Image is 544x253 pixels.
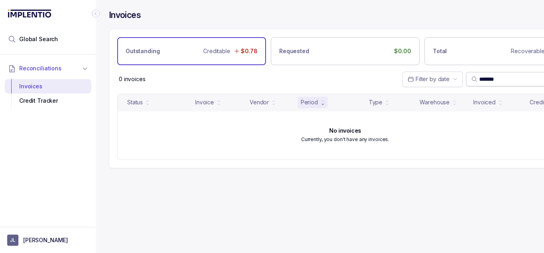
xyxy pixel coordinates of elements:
span: Global Search [19,35,58,43]
p: Currently, you don't have any invoices. [301,135,389,143]
div: Collapse Icon [91,9,101,18]
span: User initials [7,235,18,246]
p: [PERSON_NAME] [23,236,68,244]
div: Warehouse [420,98,450,106]
p: 0 invoices [119,75,146,83]
div: Vendor [250,98,269,106]
div: Credit Tracker [11,94,85,108]
p: $0.78 [241,47,258,55]
p: Total [433,47,447,55]
p: Requested [279,47,309,55]
div: Type [369,98,382,106]
div: Remaining page entries [119,75,146,83]
p: Outstanding [126,47,160,55]
div: Status [127,98,143,106]
p: $0.00 [394,47,411,55]
button: Reconciliations [5,60,91,77]
h6: No invoices [329,127,361,134]
span: Filter by date [416,76,450,82]
div: Invoiced [473,98,496,106]
span: Reconciliations [19,64,62,72]
p: Creditable [203,47,230,55]
button: Date Range Picker [402,72,463,87]
h4: Invoices [109,10,141,21]
div: Reconciliations [5,78,91,110]
div: Invoices [11,79,85,94]
button: User initials[PERSON_NAME] [7,235,89,246]
search: Date Range Picker [408,75,450,83]
div: Period [301,98,318,106]
div: Invoice [195,98,214,106]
